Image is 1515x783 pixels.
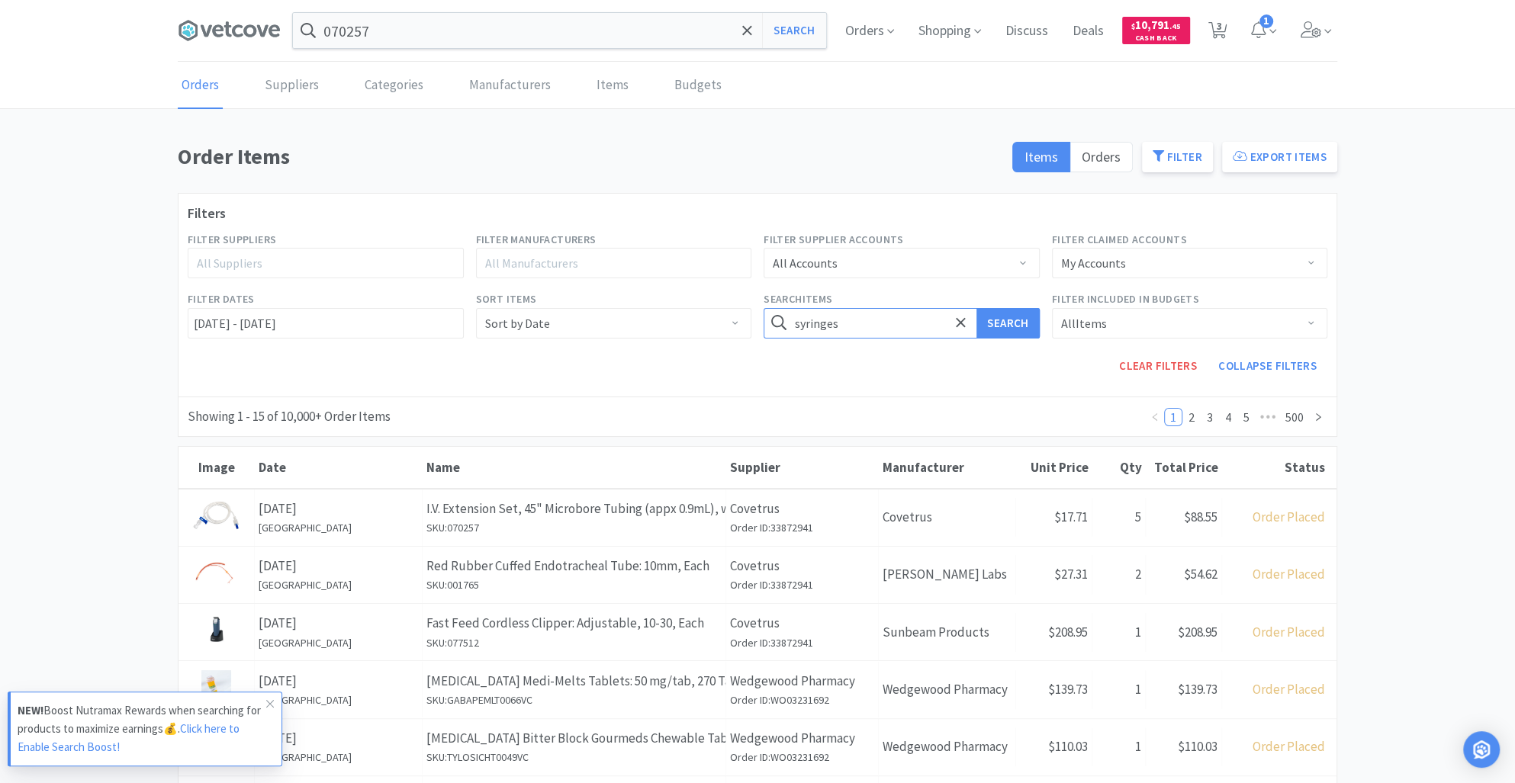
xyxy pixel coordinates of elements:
[261,63,323,109] a: Suppliers
[1096,459,1142,476] div: Qty
[1253,738,1325,755] span: Order Placed
[1082,148,1121,165] span: Orders
[485,309,550,338] div: Sort by Date
[1237,408,1256,426] li: 5
[1184,566,1217,582] span: $54.62
[1253,624,1325,640] span: Order Placed
[1182,408,1201,426] li: 2
[188,406,391,427] div: Showing 1 - 15 of 10,000+ Order Items
[773,249,838,278] div: All Accounts
[671,63,725,109] a: Budgets
[1142,142,1213,172] button: Filter
[1169,21,1181,31] span: . 45
[426,576,722,593] h6: SKU: 001765
[188,203,1327,225] h3: Filters
[259,692,418,708] h6: [GEOGRAPHIC_DATA]
[188,290,255,307] label: Filter Dates
[1184,509,1217,525] span: $88.55
[1048,624,1088,640] span: $208.95
[1256,408,1280,426] li: Next 5 Pages
[1463,731,1500,768] div: Open Intercom Messenger
[192,556,240,588] img: 64ffb205f8274de1a401b6443cfab4a3_26206.png
[1048,681,1088,698] span: $139.73
[18,703,43,717] strong: NEW!
[426,613,722,634] p: Fast Feed Cordless Clipper: Adjustable, 10-30, Each
[1165,409,1182,425] a: 1
[426,459,722,476] div: Name
[465,63,555,109] a: Manufacturers
[879,555,1016,594] div: [PERSON_NAME] Labs
[259,459,419,476] div: Date
[1024,148,1058,165] span: Items
[1054,566,1088,582] span: $27.31
[1092,555,1146,594] div: 2
[730,728,874,749] p: Wedgewood Pharmacy
[1178,624,1217,640] span: $208.95
[1219,408,1237,426] li: 4
[426,671,722,692] p: [MEDICAL_DATA] Medi-Melts Tablets: 50 mg/tab, 270 Tablet, Chicken
[1208,351,1327,381] button: Collapse Filters
[764,308,1040,339] input: Search for items
[1092,613,1146,652] div: 1
[883,459,1012,476] div: Manufacturer
[1054,509,1088,525] span: $17.71
[259,556,418,576] p: [DATE]
[259,499,418,519] p: [DATE]
[730,556,874,576] p: Covetrus
[188,231,276,248] label: Filter Suppliers
[1131,21,1135,31] span: $
[999,24,1054,38] a: Discuss
[201,670,230,702] img: 70d8570ab7a44244adc8db548b2f0a7e_544070.jpeg
[182,459,251,476] div: Image
[426,519,722,536] h6: SKU: 070257
[593,63,632,109] a: Items
[178,140,1003,174] h1: Order Items
[879,670,1016,709] div: Wedgewood Pharmacy
[1178,681,1217,698] span: $139.73
[1092,670,1146,709] div: 1
[762,13,825,48] button: Search
[730,634,874,651] h6: Order ID: 33872941
[1226,459,1325,476] div: Status
[18,701,266,756] p: Boost Nutramax Rewards when searching for products to maximize earnings💰.
[259,576,418,593] h6: [GEOGRAPHIC_DATA]
[426,692,722,708] h6: SKU: GABAPEMLT0066VC
[1253,566,1325,582] span: Order Placed
[361,63,427,109] a: Categories
[730,499,874,519] p: Covetrus
[1256,408,1280,426] span: •••
[730,613,874,634] p: Covetrus
[1253,509,1325,525] span: Order Placed
[259,519,418,536] h6: [GEOGRAPHIC_DATA]
[188,308,464,339] input: Select date range
[976,308,1039,339] button: Search
[1281,409,1308,425] a: 500
[259,613,418,634] p: [DATE]
[879,727,1016,766] div: Wedgewood Pharmacy
[730,576,874,593] h6: Order ID: 33872941
[1280,408,1309,426] li: 500
[1131,34,1181,44] span: Cash Back
[1150,459,1218,476] div: Total Price
[426,749,722,765] h6: SKU: TYLOSICHT0049VC
[259,749,418,765] h6: [GEOGRAPHIC_DATA]
[1052,231,1187,248] label: Filter Claimed Accounts
[476,290,537,307] label: Sort Items
[1092,498,1146,537] div: 5
[730,692,874,708] h6: Order ID: WO03231692
[1092,727,1146,766] div: 1
[426,634,722,651] h6: SKU: 077512
[259,634,418,651] h6: [GEOGRAPHIC_DATA]
[1222,142,1337,172] button: Export Items
[201,613,233,645] img: cbbed45e4936443f99d0c928a0c79998_513123.png
[730,459,875,476] div: Supplier
[1202,26,1234,40] a: 3
[8,692,282,766] a: NEW!Boost Nutramax Rewards when searching for products to maximize earnings💰.Click here to Enable...
[485,255,729,271] div: All Manufacturers
[1309,408,1327,426] li: Next Page
[1178,738,1217,755] span: $110.03
[1061,249,1126,278] div: My Accounts
[879,613,1016,652] div: Sunbeam Products
[1066,24,1110,38] a: Deals
[476,231,597,248] label: Filter Manufacturers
